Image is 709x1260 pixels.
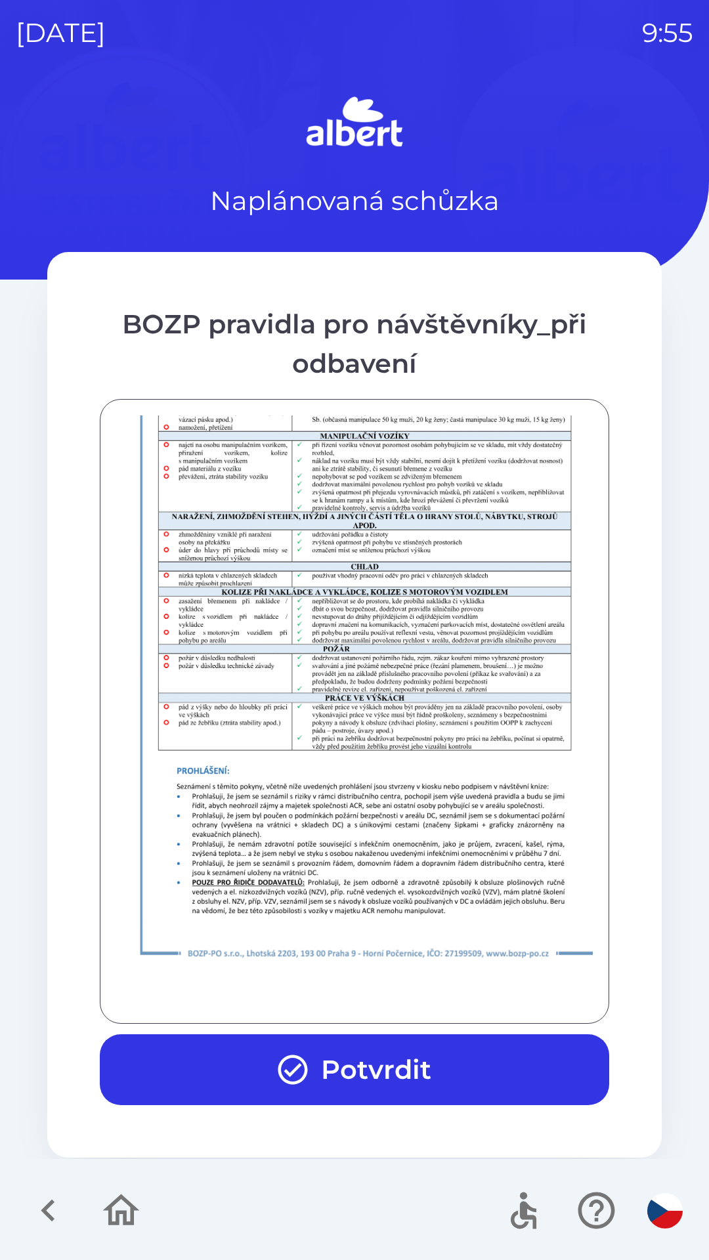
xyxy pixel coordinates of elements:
p: [DATE] [16,13,106,52]
p: Naplánovaná schůzka [210,181,500,220]
button: Potvrdit [100,1034,609,1105]
p: 9:55 [642,13,693,52]
img: t5iKY4Cocv4gECBCogIEgBgIECBAgQIAAAQIEDAQNECBAgAABAgQIECCwAh4EVRAgQIAAAQIECBAg4EHQAAECBAgQIECAAAEC... [116,251,626,971]
div: BOZP pravidla pro návštěvníky_při odbavení [100,304,609,383]
img: Logo [47,92,662,155]
img: cs flag [647,1193,683,1228]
